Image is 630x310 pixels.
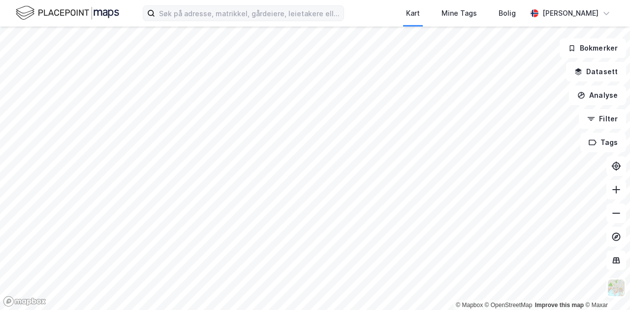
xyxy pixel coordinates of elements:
[441,7,477,19] div: Mine Tags
[456,302,483,309] a: Mapbox
[3,296,46,307] a: Mapbox homepage
[499,7,516,19] div: Bolig
[542,7,598,19] div: [PERSON_NAME]
[155,6,344,21] input: Søk på adresse, matrikkel, gårdeiere, leietakere eller personer
[579,109,626,129] button: Filter
[560,38,626,58] button: Bokmerker
[581,263,630,310] div: Kontrollprogram for chat
[535,302,584,309] a: Improve this map
[581,263,630,310] iframe: Chat Widget
[406,7,420,19] div: Kart
[485,302,533,309] a: OpenStreetMap
[566,62,626,82] button: Datasett
[569,85,626,105] button: Analyse
[580,133,626,152] button: Tags
[16,4,119,22] img: logo.f888ab2527a4732fd821a326f86c7f29.svg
